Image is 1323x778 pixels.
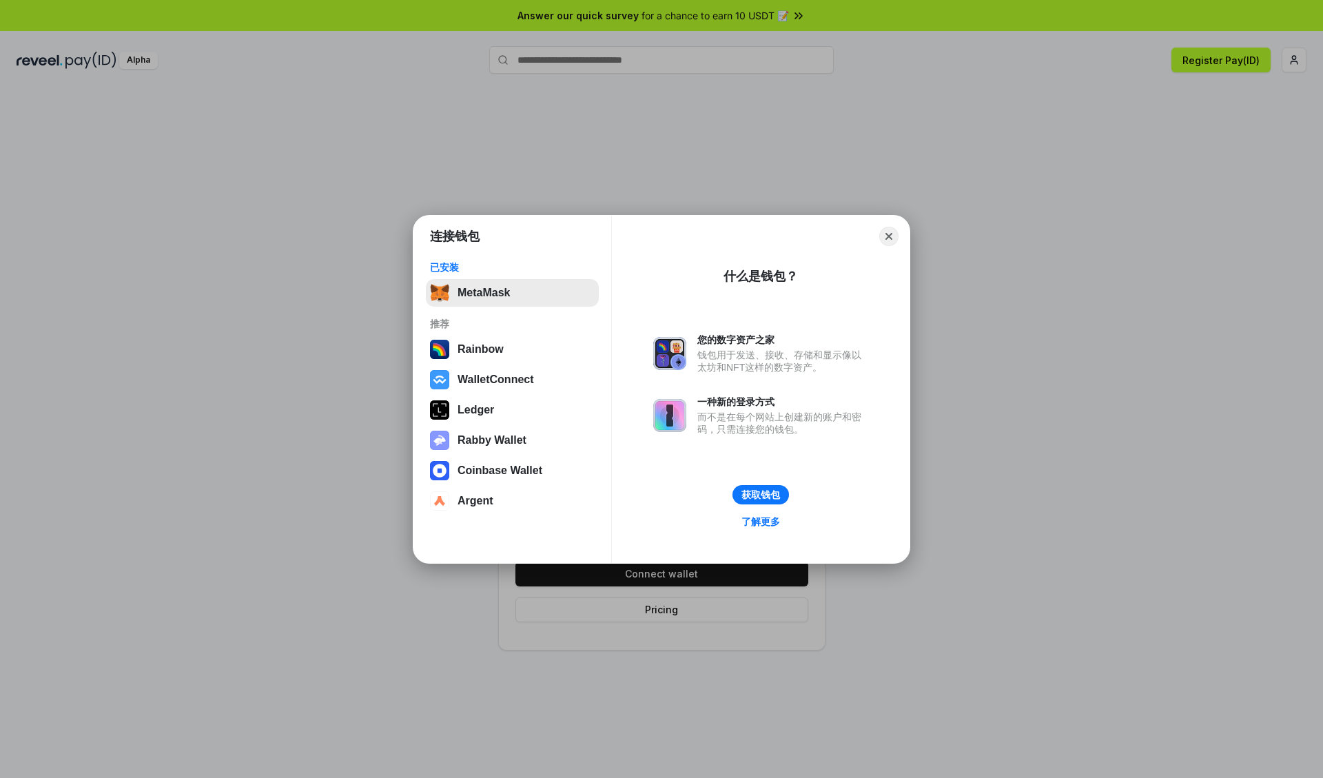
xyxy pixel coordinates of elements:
[430,228,480,245] h1: 连接钱包
[741,489,780,501] div: 获取钱包
[430,400,449,420] img: svg+xml,%3Csvg%20xmlns%3D%22http%3A%2F%2Fwww.w3.org%2F2000%2Fsvg%22%20width%3D%2228%22%20height%3...
[430,261,595,274] div: 已安装
[430,318,595,330] div: 推荐
[458,373,534,386] div: WalletConnect
[697,349,868,373] div: 钱包用于发送、接收、存储和显示像以太坊和NFT这样的数字资产。
[741,515,780,528] div: 了解更多
[879,227,899,246] button: Close
[430,461,449,480] img: svg+xml,%3Csvg%20width%3D%2228%22%20height%3D%2228%22%20viewBox%3D%220%200%2028%2028%22%20fill%3D...
[458,287,510,299] div: MetaMask
[430,340,449,359] img: svg+xml,%3Csvg%20width%3D%22120%22%20height%3D%22120%22%20viewBox%3D%220%200%20120%20120%22%20fil...
[430,283,449,303] img: svg+xml,%3Csvg%20fill%3D%22none%22%20height%3D%2233%22%20viewBox%3D%220%200%2035%2033%22%20width%...
[724,268,798,285] div: 什么是钱包？
[426,396,599,424] button: Ledger
[426,487,599,515] button: Argent
[653,399,686,432] img: svg+xml,%3Csvg%20xmlns%3D%22http%3A%2F%2Fwww.w3.org%2F2000%2Fsvg%22%20fill%3D%22none%22%20viewBox...
[697,396,868,408] div: 一种新的登录方式
[426,457,599,484] button: Coinbase Wallet
[426,427,599,454] button: Rabby Wallet
[458,464,542,477] div: Coinbase Wallet
[430,370,449,389] img: svg+xml,%3Csvg%20width%3D%2228%22%20height%3D%2228%22%20viewBox%3D%220%200%2028%2028%22%20fill%3D...
[430,431,449,450] img: svg+xml,%3Csvg%20xmlns%3D%22http%3A%2F%2Fwww.w3.org%2F2000%2Fsvg%22%20fill%3D%22none%22%20viewBox...
[458,434,526,447] div: Rabby Wallet
[458,343,504,356] div: Rainbow
[653,337,686,370] img: svg+xml,%3Csvg%20xmlns%3D%22http%3A%2F%2Fwww.w3.org%2F2000%2Fsvg%22%20fill%3D%22none%22%20viewBox...
[732,485,789,504] button: 获取钱包
[733,513,788,531] a: 了解更多
[426,366,599,393] button: WalletConnect
[458,495,493,507] div: Argent
[430,491,449,511] img: svg+xml,%3Csvg%20width%3D%2228%22%20height%3D%2228%22%20viewBox%3D%220%200%2028%2028%22%20fill%3D...
[697,334,868,346] div: 您的数字资产之家
[697,411,868,436] div: 而不是在每个网站上创建新的账户和密码，只需连接您的钱包。
[426,279,599,307] button: MetaMask
[426,336,599,363] button: Rainbow
[458,404,494,416] div: Ledger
